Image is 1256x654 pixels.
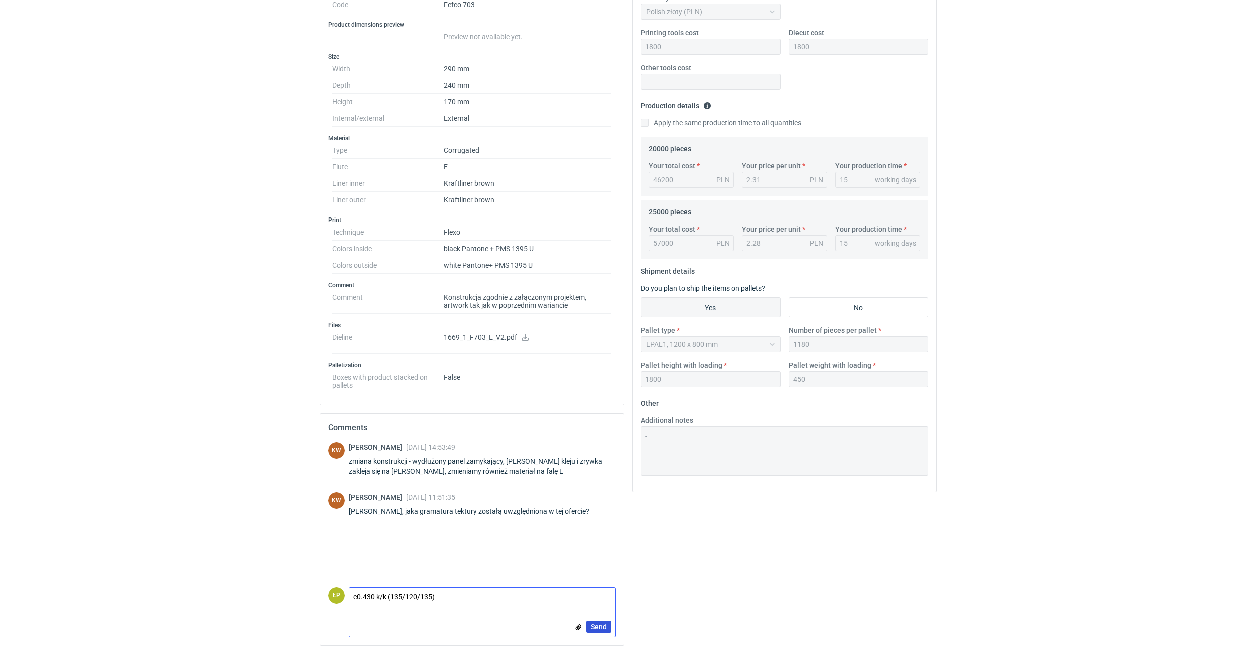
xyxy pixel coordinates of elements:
span: Preview not available yet. [444,33,523,41]
div: [PERSON_NAME], jaka gramatura tektury zostałą uwzględniona w tej ofercie? [349,506,601,516]
dd: black Pantone + PMS 1395 U [444,241,612,257]
label: Pallet height with loading [641,360,722,370]
legend: Other [641,395,659,407]
div: working days [875,238,916,248]
span: [DATE] 11:51:35 [406,493,455,501]
div: PLN [716,175,730,185]
textarea: e0.430 k/k (135/120/135) [349,588,615,609]
dt: Technique [332,224,444,241]
label: Additional notes [641,415,693,425]
div: Klaudia Wiśniewska [328,492,345,509]
dd: 290 mm [444,61,612,77]
label: Printing tools cost [641,28,699,38]
span: [PERSON_NAME] [349,443,406,451]
h3: Size [328,53,616,61]
figcaption: KW [328,492,345,509]
dd: Kraftliner brown [444,175,612,192]
div: working days [875,175,916,185]
dt: Type [332,142,444,159]
label: Apply the same production time to all quantities [641,118,801,128]
dd: 240 mm [444,77,612,94]
dt: Boxes with product stacked on pallets [332,369,444,389]
div: PLN [716,238,730,248]
dt: Comment [332,289,444,314]
dt: Height [332,94,444,110]
div: PLN [810,175,823,185]
div: PLN [810,238,823,248]
dd: Konstrukcja zgodnie z załączonym projektem, artwork tak jak w poprzednim wariancie [444,289,612,314]
dt: Dieline [332,329,444,354]
dt: Colors outside [332,257,444,274]
legend: Shipment details [641,263,695,275]
dd: 170 mm [444,94,612,110]
p: 1669_1_F703_E_V2.pdf [444,333,612,342]
label: Pallet weight with loading [789,360,871,370]
label: Number of pieces per pallet [789,325,877,335]
button: Send [586,621,611,633]
dd: white Pantone+ PMS 1395 U [444,257,612,274]
span: [DATE] 14:53:49 [406,443,455,451]
textarea: - [641,426,928,476]
label: Pallet type [641,325,675,335]
span: Send [591,623,607,630]
h3: Print [328,216,616,224]
dt: Width [332,61,444,77]
legend: 20000 pieces [649,141,691,153]
dt: Depth [332,77,444,94]
dt: Flute [332,159,444,175]
dt: Colors inside [332,241,444,257]
figcaption: ŁP [328,587,345,604]
legend: 25000 pieces [649,204,691,216]
figcaption: KW [328,442,345,459]
div: zmiana konstrukcji - wydłużony panel zamykający, [PERSON_NAME] kleju i zrywka zakleja się na [PER... [349,456,616,476]
dd: External [444,110,612,127]
h3: Material [328,134,616,142]
label: Diecut cost [789,28,824,38]
dt: Liner outer [332,192,444,208]
dd: Kraftliner brown [444,192,612,208]
label: Your production time [835,161,902,171]
label: Do you plan to ship the items on pallets? [641,284,765,292]
h3: Product dimensions preview [328,21,616,29]
label: Your price per unit [742,161,801,171]
dd: E [444,159,612,175]
dt: Internal/external [332,110,444,127]
label: Your production time [835,224,902,234]
h3: Palletization [328,361,616,369]
dd: False [444,369,612,389]
label: Other tools cost [641,63,691,73]
h3: Files [328,321,616,329]
label: Your price per unit [742,224,801,234]
label: Your total cost [649,161,695,171]
dd: Flexo [444,224,612,241]
dd: Corrugated [444,142,612,159]
span: [PERSON_NAME] [349,493,406,501]
h3: Comment [328,281,616,289]
h2: Comments [328,422,616,434]
div: Łukasz Postawa [328,587,345,604]
label: Your total cost [649,224,695,234]
dt: Liner inner [332,175,444,192]
div: Klaudia Wiśniewska [328,442,345,459]
legend: Production details [641,98,711,110]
